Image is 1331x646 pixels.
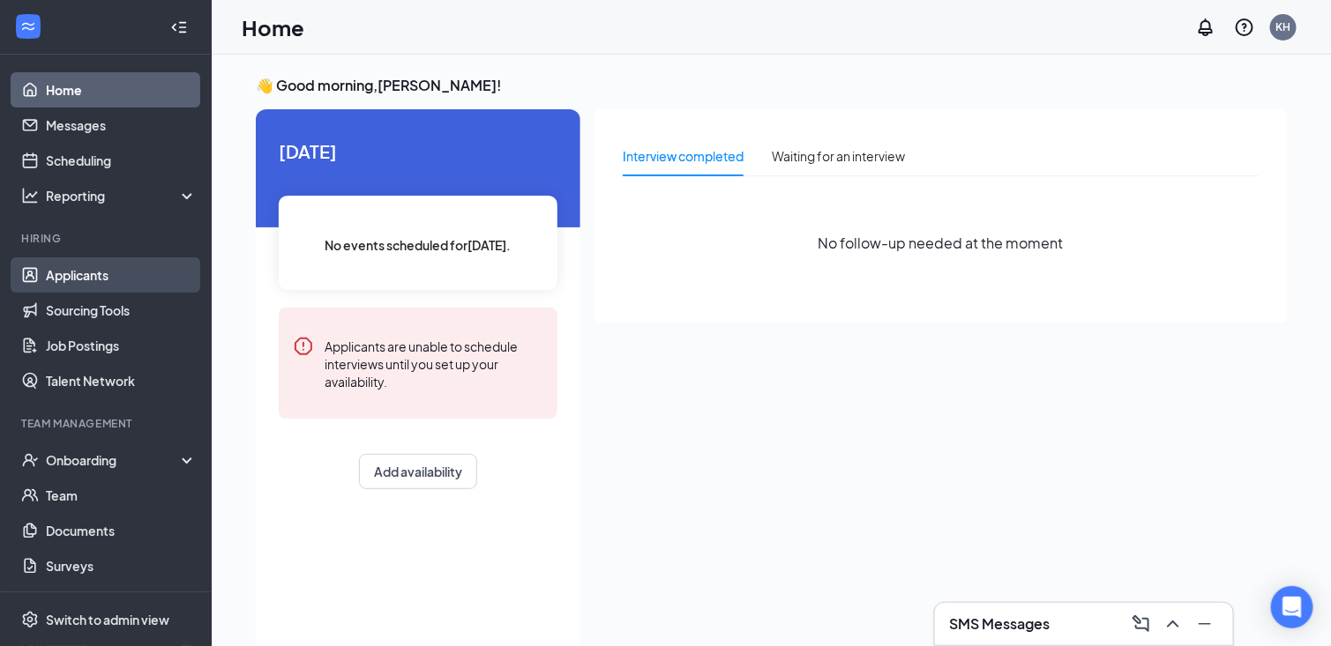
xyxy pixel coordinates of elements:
svg: UserCheck [21,451,39,469]
span: No events scheduled for [DATE] . [325,235,512,255]
svg: WorkstreamLogo [19,18,37,35]
a: Home [46,72,197,108]
button: Minimize [1191,610,1219,638]
div: Interview completed [623,146,744,166]
a: Surveys [46,548,197,583]
button: ChevronUp [1159,610,1187,638]
a: Messages [46,108,197,143]
a: Scheduling [46,143,197,178]
svg: Settings [21,611,39,628]
span: [DATE] [279,137,557,165]
svg: Notifications [1195,17,1216,38]
div: Applicants are unable to schedule interviews until you set up your availability. [325,336,543,390]
div: Onboarding [46,451,182,469]
svg: Error [293,336,314,357]
div: Open Intercom Messenger [1271,586,1313,628]
div: Waiting for an interview [772,146,905,166]
a: Documents [46,513,197,548]
div: Reporting [46,187,198,204]
button: ComposeMessage [1127,610,1155,638]
svg: Collapse [170,19,188,36]
h1: Home [242,12,304,42]
svg: QuestionInfo [1234,17,1255,38]
div: Switch to admin view [46,611,169,628]
a: Job Postings [46,328,197,363]
div: KH [1276,19,1291,34]
svg: Minimize [1194,613,1215,635]
svg: ChevronUp [1163,613,1184,635]
a: Team [46,478,197,513]
button: Add availability [359,454,477,489]
span: No follow-up needed at the moment [819,232,1064,254]
h3: 👋 Good morning, [PERSON_NAME] ! [256,76,1287,95]
a: Applicants [46,257,197,293]
div: Hiring [21,231,193,246]
a: Talent Network [46,363,197,398]
a: Sourcing Tools [46,293,197,328]
svg: ComposeMessage [1131,613,1152,635]
h3: SMS Messages [949,614,1050,634]
div: Team Management [21,416,193,431]
svg: Analysis [21,187,39,204]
